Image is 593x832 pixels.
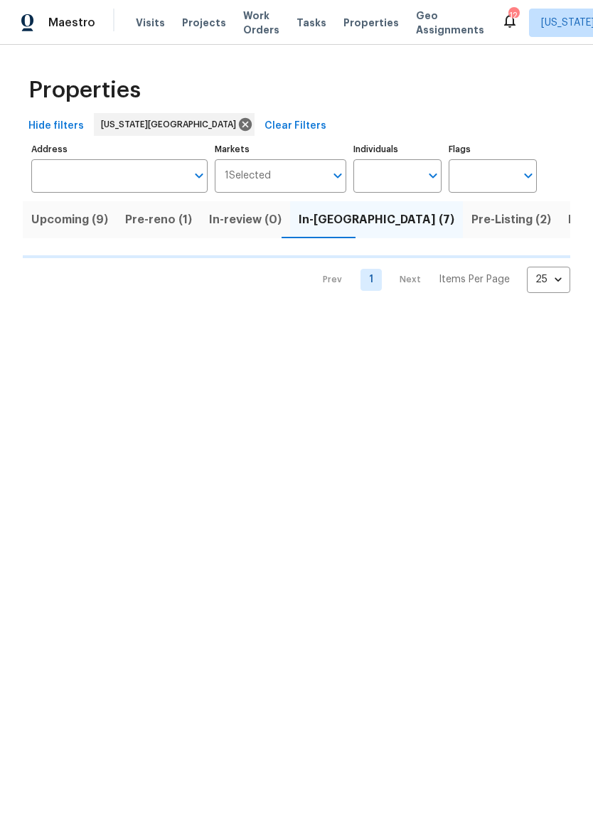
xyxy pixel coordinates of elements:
[360,269,382,291] a: Goto page 1
[416,9,484,37] span: Geo Assignments
[23,113,90,139] button: Hide filters
[449,145,537,154] label: Flags
[243,9,279,37] span: Work Orders
[328,166,348,186] button: Open
[215,145,347,154] label: Markets
[439,272,510,287] p: Items Per Page
[101,117,242,132] span: [US_STATE][GEOGRAPHIC_DATA]
[182,16,226,30] span: Projects
[136,16,165,30] span: Visits
[309,267,570,293] nav: Pagination Navigation
[209,210,282,230] span: In-review (0)
[189,166,209,186] button: Open
[299,210,454,230] span: In-[GEOGRAPHIC_DATA] (7)
[48,16,95,30] span: Maestro
[353,145,442,154] label: Individuals
[125,210,192,230] span: Pre-reno (1)
[225,170,271,182] span: 1 Selected
[31,145,208,154] label: Address
[471,210,551,230] span: Pre-Listing (2)
[423,166,443,186] button: Open
[94,113,255,136] div: [US_STATE][GEOGRAPHIC_DATA]
[28,83,141,97] span: Properties
[527,261,570,298] div: 25
[265,117,326,135] span: Clear Filters
[296,18,326,28] span: Tasks
[28,117,84,135] span: Hide filters
[259,113,332,139] button: Clear Filters
[31,210,108,230] span: Upcoming (9)
[508,9,518,23] div: 12
[343,16,399,30] span: Properties
[518,166,538,186] button: Open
